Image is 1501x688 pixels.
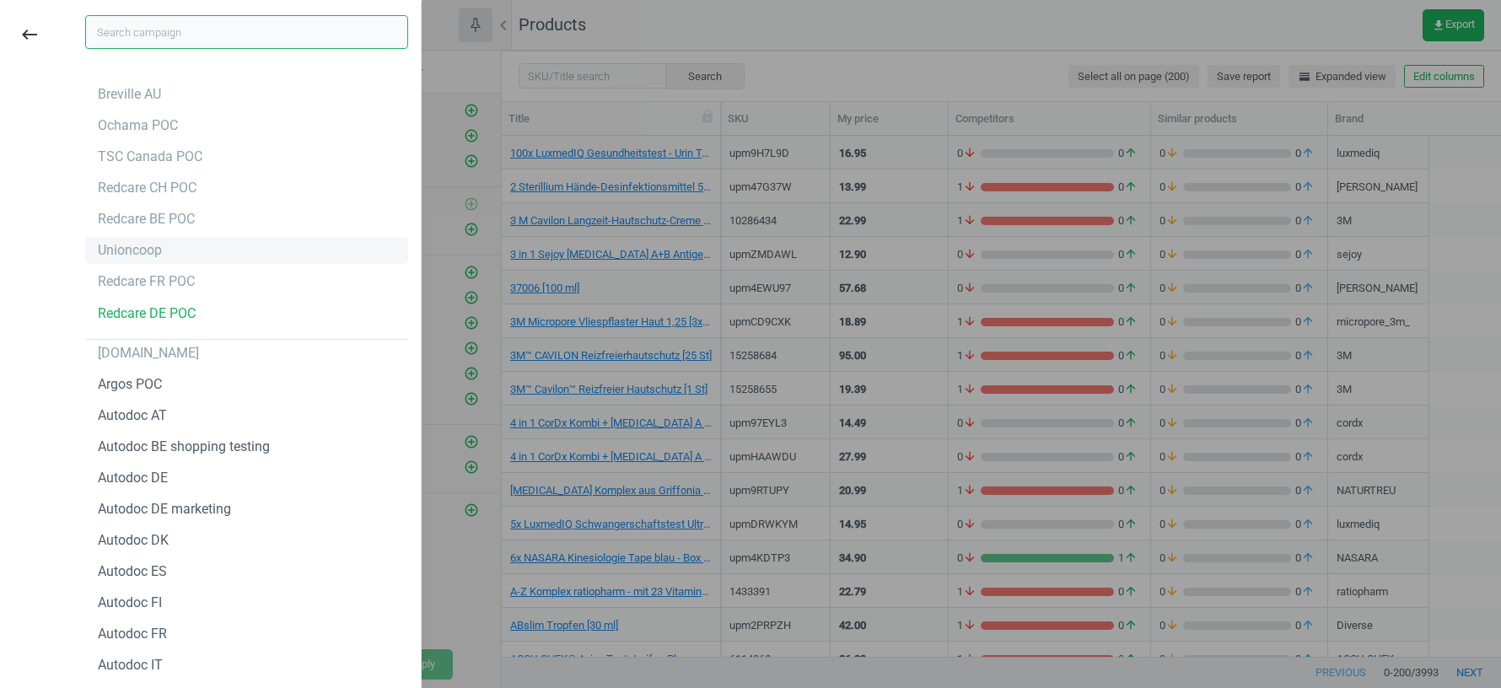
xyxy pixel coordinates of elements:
[98,148,202,166] div: TSC Canada POC
[98,406,167,425] div: Autodoc AT
[98,241,162,260] div: Unioncoop
[85,15,408,49] input: Search campaign
[19,24,40,45] i: keyboard_backspace
[98,562,167,581] div: Autodoc ES
[98,469,168,487] div: Autodoc DE
[98,179,196,197] div: Redcare CH POC
[98,375,162,394] div: Argos POC
[98,304,196,323] div: Redcare DE POC
[98,210,195,228] div: Redcare BE POC
[10,15,49,55] button: keyboard_backspace
[98,85,161,104] div: Breville AU
[98,531,169,550] div: Autodoc DK
[98,116,178,135] div: Ochama POC
[98,438,270,456] div: Autodoc BE shopping testing
[98,656,163,675] div: Autodoc IT
[98,344,199,363] div: [DOMAIN_NAME]
[98,594,162,612] div: Autodoc FI
[98,625,167,643] div: Autodoc FR
[98,500,231,519] div: Autodoc DE marketing
[98,272,195,291] div: Redcare FR POC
